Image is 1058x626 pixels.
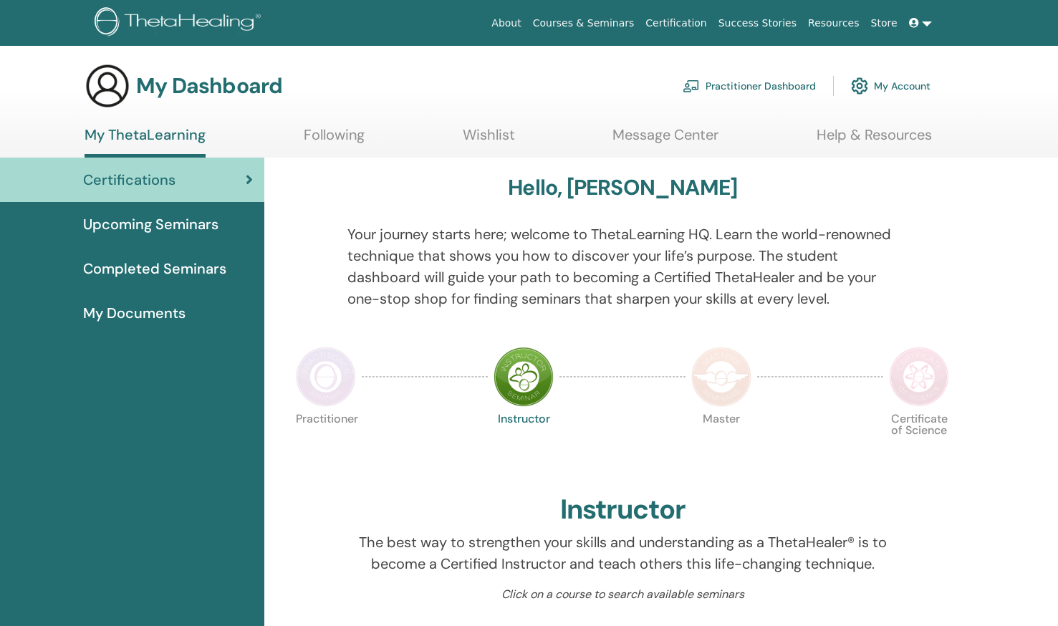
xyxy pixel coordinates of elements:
[802,10,865,37] a: Resources
[296,413,356,473] p: Practitioner
[817,126,932,154] a: Help & Resources
[304,126,365,154] a: Following
[691,347,751,407] img: Master
[95,7,266,39] img: logo.png
[85,126,206,158] a: My ThetaLearning
[83,213,218,235] span: Upcoming Seminars
[889,413,949,473] p: Certificate of Science
[851,74,868,98] img: cog.svg
[83,302,186,324] span: My Documents
[713,10,802,37] a: Success Stories
[683,80,700,92] img: chalkboard-teacher.svg
[889,347,949,407] img: Certificate of Science
[347,586,898,603] p: Click on a course to search available seminars
[347,223,898,309] p: Your journey starts here; welcome to ThetaLearning HQ. Learn the world-renowned technique that sh...
[347,531,898,574] p: The best way to strengthen your skills and understanding as a ThetaHealer® is to become a Certifi...
[85,63,130,109] img: generic-user-icon.jpg
[640,10,712,37] a: Certification
[865,10,903,37] a: Store
[494,413,554,473] p: Instructor
[463,126,515,154] a: Wishlist
[296,347,356,407] img: Practitioner
[486,10,526,37] a: About
[136,73,282,99] h3: My Dashboard
[494,347,554,407] img: Instructor
[683,70,816,102] a: Practitioner Dashboard
[83,169,175,191] span: Certifications
[508,175,737,201] h3: Hello, [PERSON_NAME]
[612,126,718,154] a: Message Center
[560,493,686,526] h2: Instructor
[83,258,226,279] span: Completed Seminars
[851,70,930,102] a: My Account
[527,10,640,37] a: Courses & Seminars
[691,413,751,473] p: Master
